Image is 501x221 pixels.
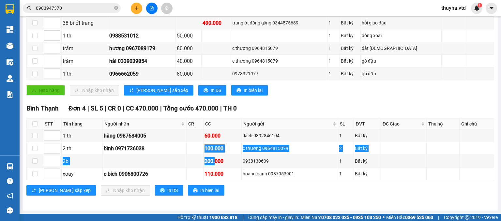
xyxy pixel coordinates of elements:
div: Bất kỳ [341,32,359,39]
div: 1 [328,57,339,65]
img: warehouse-icon [7,163,13,170]
span: TH 0 [223,105,237,112]
span: printer [160,188,165,193]
div: đồng xoài [362,32,440,39]
span: thuyha.vtd [436,4,471,12]
span: | [87,105,89,112]
span: Đơn 4 [68,105,86,112]
sup: 1 [478,3,482,7]
span: Hỗ trợ kỹ thuật: [177,214,237,221]
span: message [7,207,13,214]
span: question-circle [7,178,13,184]
div: c thương 0964815079 [232,45,326,52]
div: Bất kỳ [355,145,380,152]
span: | [123,105,124,112]
div: c bích 0906800726 [104,170,185,178]
button: printerIn biên lai [231,85,268,96]
div: gò đậu [362,57,440,65]
th: ĐVT [354,119,381,129]
span: search [27,6,32,10]
button: uploadGiao hàng [26,85,65,96]
div: đách 0392846104 [243,132,337,139]
div: 40.000 [177,57,200,65]
div: 200.000 [205,157,240,165]
span: printer [193,188,198,193]
button: sort-ascending[PERSON_NAME] sắp xếp [124,85,193,96]
input: Tìm tên, số ĐT hoặc mã đơn [36,5,113,12]
div: 1 [339,170,353,177]
span: | [105,105,106,112]
div: 60.000 [205,132,240,140]
span: plus [134,6,139,10]
div: Bất kỳ [341,45,359,52]
div: đất [DEMOGRAPHIC_DATA] [362,45,440,52]
div: 80.000 [177,44,200,52]
div: Bất kỳ [341,19,359,26]
span: SL 5 [91,105,103,112]
div: hàng 0987684005 [104,132,185,140]
span: file-add [149,6,154,10]
div: Bất kỳ [355,157,380,165]
strong: 0708 023 035 - 0935 103 250 [321,215,381,220]
span: Cung cấp máy in - giấy in: [248,214,299,221]
span: printer [236,88,241,93]
div: hoàng oanh 0987953901 [243,170,337,177]
div: 50.000 [177,32,200,40]
span: In DS [167,187,178,194]
span: Tổng cước 470.000 [163,105,219,112]
div: 110.000 [205,170,240,178]
button: caret-down [486,3,497,14]
div: xoay [63,170,101,178]
th: SL [338,119,354,129]
span: | [438,214,439,221]
div: gò đậu [362,70,440,77]
div: trang ớt đồng găng 0344575689 [232,19,326,26]
div: trám [63,44,107,52]
div: 1 [328,45,339,52]
div: 1 th [63,70,107,78]
span: [PERSON_NAME] sắp xếp [136,87,188,94]
th: CC [204,119,242,129]
div: 1 [339,157,353,165]
span: | [160,105,162,112]
span: Miền Nam [301,214,381,221]
div: c thương 0964815079 [232,57,326,65]
span: Người gửi [243,120,331,127]
span: ĐC Giao [383,120,420,127]
div: 1 [328,70,339,77]
div: c thương 0964815079 [243,145,337,152]
div: hỏi giao đâu [362,19,440,26]
button: printerIn biên lai [188,185,224,196]
div: 2 th [63,144,101,153]
th: Ghi chú [460,119,494,129]
strong: 1900 633 818 [209,215,237,220]
button: file-add [146,3,158,14]
div: 0978321977 [232,70,326,77]
div: 0966662059 [109,70,175,78]
div: 2 [339,145,353,152]
div: 100.000 [205,144,240,153]
span: In biên lai [200,187,219,194]
strong: 0369 525 060 [405,215,433,220]
div: Bất kỳ [355,170,380,177]
div: 1 [328,19,339,26]
span: 1 [478,3,481,7]
div: 1 th [63,132,101,140]
span: In DS [211,87,221,94]
div: Bất kỳ [355,132,380,139]
span: sort-ascending [32,188,36,193]
img: warehouse-icon [7,42,13,49]
div: Bất kỳ [341,70,359,77]
img: warehouse-icon [7,75,13,82]
div: hải 0339039854 [109,57,175,65]
button: printerIn DS [155,185,183,196]
button: plus [131,3,142,14]
img: solution-icon [7,91,13,98]
span: Người nhận [104,120,180,127]
span: CC 470.000 [126,105,159,112]
span: close-circle [114,6,118,10]
img: logo-vxr [6,4,14,14]
span: notification [7,193,13,199]
button: downloadNhập kho nhận [101,185,150,196]
button: downloadNhập kho nhận [70,85,119,96]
